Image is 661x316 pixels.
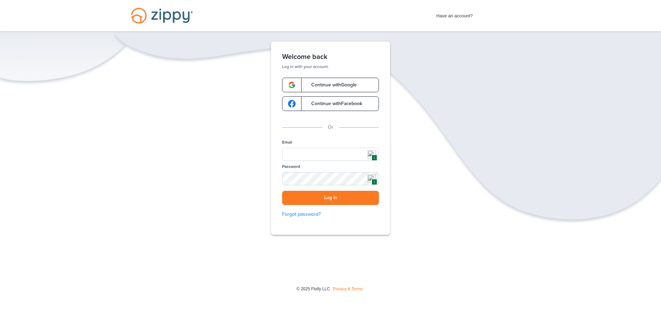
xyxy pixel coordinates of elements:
[282,148,379,161] input: Email
[282,53,379,61] h1: Welcome back
[304,101,362,106] span: Continue with Facebook
[372,179,377,185] span: 1
[333,287,363,291] a: Privacy & Terms
[367,174,376,183] img: npw-badge-icon.svg
[288,81,296,89] img: google-logo
[282,172,379,185] input: Password
[282,64,379,69] p: Log in with your account.
[282,164,300,170] label: Password
[282,78,379,92] a: google-logoContinue withGoogle
[437,9,473,20] span: Have an account?
[367,150,376,159] img: npw-badge-icon.svg
[282,139,292,145] label: Email
[304,83,357,87] span: Continue with Google
[282,96,379,111] a: google-logoContinue withFacebook
[372,155,377,161] span: 1
[296,287,330,291] span: © 2025 Floify LLC
[282,211,379,218] a: Forgot password?
[328,123,333,131] p: Or
[288,100,296,108] img: google-logo
[282,191,379,205] button: Log in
